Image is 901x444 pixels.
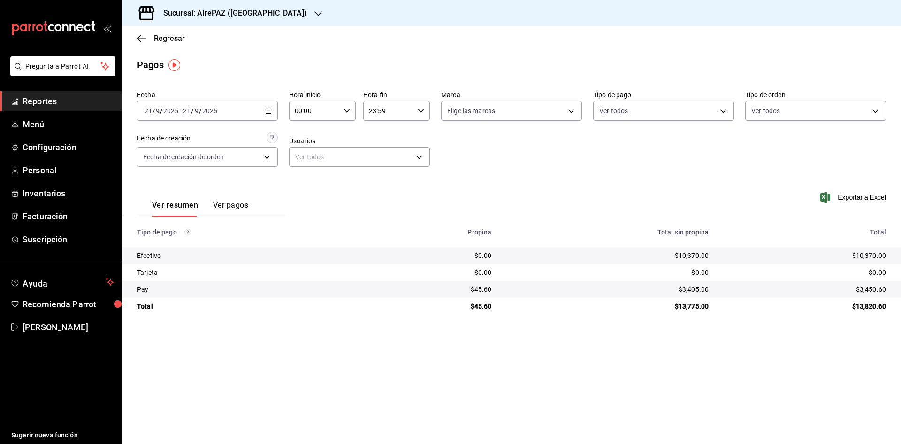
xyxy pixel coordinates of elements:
[153,107,155,115] span: /
[379,251,491,260] div: $0.00
[23,164,114,177] span: Personal
[137,302,364,311] div: Total
[289,147,430,167] div: Ver todos
[213,201,248,217] button: Ver pagos
[10,56,115,76] button: Pregunta a Parrot AI
[23,210,114,223] span: Facturación
[168,59,180,71] img: Tooltip marker
[137,251,364,260] div: Efectivo
[507,285,709,294] div: $3,405.00
[599,106,628,116] span: Ver todos
[745,92,886,98] label: Tipo de orden
[11,430,114,440] span: Sugerir nueva función
[379,228,491,236] div: Propina
[154,34,185,43] span: Regresar
[23,118,114,131] span: Menú
[751,106,780,116] span: Ver todos
[180,107,182,115] span: -
[137,268,364,277] div: Tarjeta
[23,141,114,154] span: Configuración
[137,285,364,294] div: Pay
[363,92,430,98] label: Hora fin
[507,268,709,277] div: $0.00
[507,251,709,260] div: $10,370.00
[379,285,491,294] div: $45.60
[163,107,179,115] input: ----
[23,233,114,246] span: Suscripción
[160,107,163,115] span: /
[23,95,114,108] span: Reportes
[724,285,886,294] div: $3,450.60
[23,321,114,334] span: [PERSON_NAME]
[7,68,115,78] a: Pregunta a Parrot AI
[822,192,886,203] button: Exportar a Excel
[289,138,430,144] label: Usuarios
[137,228,364,236] div: Tipo de pago
[507,228,709,236] div: Total sin propina
[137,34,185,43] button: Regresar
[507,302,709,311] div: $13,775.00
[379,302,491,311] div: $45.60
[447,106,495,116] span: Elige las marcas
[156,8,307,19] h3: Sucursal: AirePAZ ([GEOGRAPHIC_DATA])
[143,152,224,162] span: Fecha de creación de orden
[379,268,491,277] div: $0.00
[724,251,886,260] div: $10,370.00
[724,268,886,277] div: $0.00
[184,229,191,235] svg: Los pagos realizados con Pay y otras terminales son montos brutos.
[199,107,202,115] span: /
[191,107,194,115] span: /
[194,107,199,115] input: --
[202,107,218,115] input: ----
[724,228,886,236] div: Total
[593,92,734,98] label: Tipo de pago
[724,302,886,311] div: $13,820.60
[155,107,160,115] input: --
[103,24,111,32] button: open_drawer_menu
[23,187,114,200] span: Inventarios
[289,92,356,98] label: Hora inicio
[441,92,582,98] label: Marca
[25,62,101,71] span: Pregunta a Parrot AI
[137,133,191,143] div: Fecha de creación
[137,58,164,72] div: Pagos
[152,201,248,217] div: navigation tabs
[183,107,191,115] input: --
[23,276,102,288] span: Ayuda
[137,92,278,98] label: Fecha
[144,107,153,115] input: --
[23,298,114,311] span: Recomienda Parrot
[152,201,198,217] button: Ver resumen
